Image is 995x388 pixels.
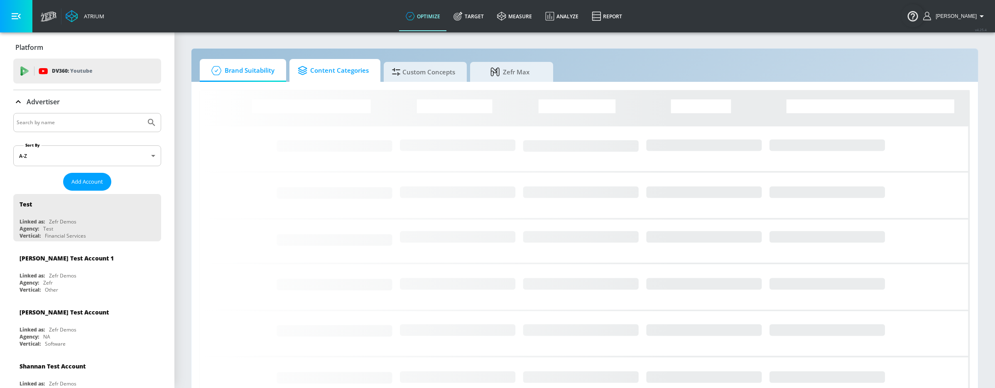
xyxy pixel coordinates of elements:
[70,66,92,75] p: Youtube
[923,11,987,21] button: [PERSON_NAME]
[20,362,86,370] div: Shannan Test Account
[20,200,32,208] div: Test
[27,97,60,106] p: Advertiser
[24,142,42,148] label: Sort By
[20,326,45,333] div: Linked as:
[43,279,53,286] div: Zefr
[13,36,161,59] div: Platform
[539,1,585,31] a: Analyze
[49,326,76,333] div: Zefr Demos
[43,225,53,232] div: Test
[585,1,629,31] a: Report
[45,232,86,239] div: Financial Services
[447,1,490,31] a: Target
[52,66,92,76] p: DV360:
[45,340,66,347] div: Software
[20,333,39,340] div: Agency:
[975,27,987,32] span: v 4.25.4
[208,61,274,81] span: Brand Suitability
[13,90,161,113] div: Advertiser
[392,62,455,82] span: Custom Concepts
[901,4,924,27] button: Open Resource Center
[49,218,76,225] div: Zefr Demos
[20,340,41,347] div: Vertical:
[13,302,161,349] div: [PERSON_NAME] Test AccountLinked as:Zefr DemosAgency:NAVertical:Software
[45,286,58,293] div: Other
[20,286,41,293] div: Vertical:
[49,380,76,387] div: Zefr Demos
[13,248,161,295] div: [PERSON_NAME] Test Account 1Linked as:Zefr DemosAgency:ZefrVertical:Other
[20,308,109,316] div: [PERSON_NAME] Test Account
[13,194,161,241] div: TestLinked as:Zefr DemosAgency:TestVertical:Financial Services
[20,225,39,232] div: Agency:
[17,117,142,128] input: Search by name
[81,12,104,20] div: Atrium
[20,254,114,262] div: [PERSON_NAME] Test Account 1
[298,61,369,81] span: Content Categories
[13,145,161,166] div: A-Z
[490,1,539,31] a: measure
[20,272,45,279] div: Linked as:
[20,279,39,286] div: Agency:
[399,1,447,31] a: optimize
[20,232,41,239] div: Vertical:
[13,59,161,83] div: DV360: Youtube
[20,380,45,387] div: Linked as:
[71,177,103,187] span: Add Account
[49,272,76,279] div: Zefr Demos
[66,10,104,22] a: Atrium
[43,333,50,340] div: NA
[478,62,542,82] span: Zefr Max
[63,173,111,191] button: Add Account
[20,218,45,225] div: Linked as:
[15,43,43,52] p: Platform
[932,13,977,19] span: login as: stefan.butura@zefr.com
